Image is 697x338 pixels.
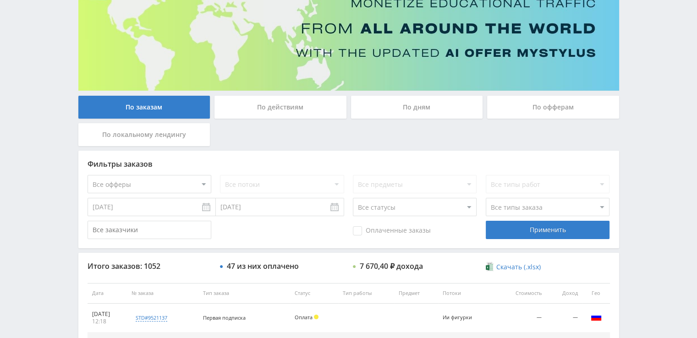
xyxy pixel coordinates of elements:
[88,160,610,168] div: Фильтры заказов
[546,283,582,304] th: Доход
[438,283,494,304] th: Потоки
[214,96,346,119] div: По действиям
[203,314,246,321] span: Первая подписка
[295,314,313,321] span: Оплата
[78,96,210,119] div: По заказам
[88,221,211,239] input: Все заказчики
[360,262,423,270] div: 7 670,40 ₽ дохода
[486,221,609,239] div: Применить
[127,283,198,304] th: № заказа
[92,318,122,325] div: 12:18
[338,283,394,304] th: Тип работы
[494,283,546,304] th: Стоимость
[546,304,582,333] td: —
[198,283,290,304] th: Тип заказа
[486,262,494,271] img: xlsx
[496,263,541,271] span: Скачать (.xlsx)
[494,304,546,333] td: —
[88,262,211,270] div: Итого заказов: 1052
[314,315,318,319] span: Холд
[78,123,210,146] div: По локальному лендингу
[88,283,127,304] th: Дата
[136,314,167,322] div: std#9521137
[227,262,299,270] div: 47 из них оплачено
[486,262,541,272] a: Скачать (.xlsx)
[353,226,431,235] span: Оплаченные заказы
[351,96,483,119] div: По дням
[487,96,619,119] div: По офферам
[443,315,484,321] div: Ии фигурки
[290,283,338,304] th: Статус
[582,283,610,304] th: Гео
[92,311,122,318] div: [DATE]
[591,311,602,322] img: rus.png
[394,283,438,304] th: Предмет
